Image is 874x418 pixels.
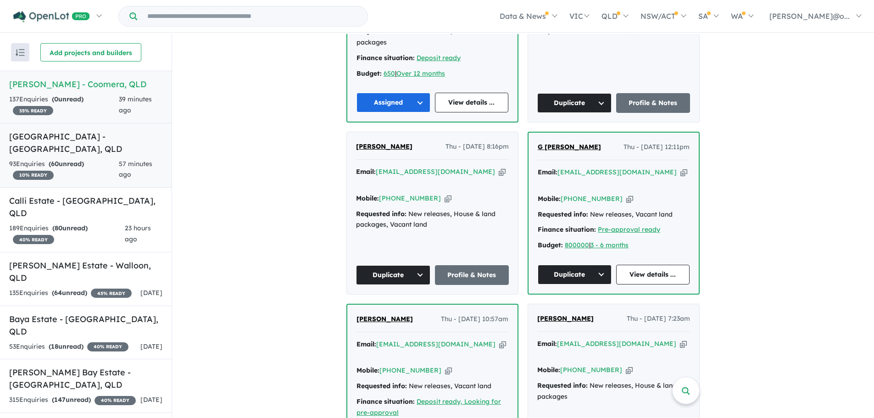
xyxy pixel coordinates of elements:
[396,69,445,78] a: Over 12 months
[537,340,557,348] strong: Email:
[40,43,141,61] button: Add projects and builders
[565,241,589,249] a: 800000
[356,167,376,176] strong: Email:
[9,313,162,338] h5: Baya Estate - [GEOGRAPHIC_DATA] , QLD
[445,194,451,203] button: Copy
[9,341,128,352] div: 53 Enquir ies
[52,224,88,232] strong: ( unread)
[680,167,687,177] button: Copy
[537,380,690,402] div: New releases, House & land packages
[379,194,441,202] a: [PHONE_NUMBER]
[356,397,415,406] strong: Finance situation:
[379,366,441,374] a: [PHONE_NUMBER]
[561,195,623,203] a: [PHONE_NUMBER]
[356,68,508,79] div: |
[356,69,382,78] strong: Budget:
[537,93,612,113] button: Duplicate
[119,95,152,114] span: 39 minutes ago
[626,194,633,204] button: Copy
[598,225,660,234] a: Pre-approval ready
[356,381,508,392] div: New releases, Vacant land
[9,366,162,391] h5: [PERSON_NAME] Bay Estate - [GEOGRAPHIC_DATA] , QLD
[538,209,690,220] div: New releases, Vacant land
[54,289,62,297] span: 64
[125,224,151,243] span: 23 hours ago
[435,93,509,112] a: View details ...
[538,195,561,203] strong: Mobile:
[538,265,612,284] button: Duplicate
[139,6,366,26] input: Try estate name, suburb, builder or developer
[9,259,162,284] h5: [PERSON_NAME] Estate - Walloon , QLD
[9,395,136,406] div: 315 Enquir ies
[52,396,91,404] strong: ( unread)
[54,95,58,103] span: 0
[140,289,162,297] span: [DATE]
[356,340,376,348] strong: Email:
[626,365,633,375] button: Copy
[119,160,152,179] span: 57 minutes ago
[560,366,622,374] a: [PHONE_NUMBER]
[356,141,412,152] a: [PERSON_NAME]
[49,342,84,351] strong: ( unread)
[537,313,594,324] a: [PERSON_NAME]
[140,396,162,404] span: [DATE]
[9,159,119,181] div: 93 Enquir ies
[13,171,54,180] span: 10 % READY
[616,93,690,113] a: Profile & Notes
[538,168,557,176] strong: Email:
[9,223,125,245] div: 189 Enquir ies
[384,69,395,78] u: 650
[356,142,412,150] span: [PERSON_NAME]
[16,49,25,56] img: sort.svg
[356,366,379,374] strong: Mobile:
[91,289,132,298] span: 45 % READY
[356,54,415,62] strong: Finance situation:
[356,397,501,417] a: Deposit ready, Looking for pre-approval
[417,54,461,62] a: Deposit ready
[356,209,509,231] div: New releases, House & land packages, Vacant land
[54,396,66,404] span: 147
[557,340,676,348] a: [EMAIL_ADDRESS][DOMAIN_NAME]
[51,160,59,168] span: 60
[356,265,430,285] button: Duplicate
[9,130,162,155] h5: [GEOGRAPHIC_DATA] - [GEOGRAPHIC_DATA] , QLD
[680,339,687,349] button: Copy
[537,366,560,374] strong: Mobile:
[52,95,84,103] strong: ( unread)
[376,167,495,176] a: [EMAIL_ADDRESS][DOMAIN_NAME]
[9,288,132,299] div: 135 Enquir ies
[537,381,588,390] strong: Requested info:
[445,366,452,375] button: Copy
[356,314,413,325] a: [PERSON_NAME]
[376,340,495,348] a: [EMAIL_ADDRESS][DOMAIN_NAME]
[538,143,601,151] span: G [PERSON_NAME]
[499,340,506,349] button: Copy
[627,313,690,324] span: Thu - [DATE] 7:23am
[13,235,54,244] span: 40 % READY
[356,194,379,202] strong: Mobile:
[13,106,53,115] span: 35 % READY
[9,78,162,90] h5: [PERSON_NAME] - Coomera , QLD
[769,11,850,21] span: [PERSON_NAME]@o...
[9,195,162,219] h5: Calli Estate - [GEOGRAPHIC_DATA] , QLD
[49,160,84,168] strong: ( unread)
[590,241,629,249] a: 3 - 6 months
[356,26,508,48] div: New releases, House & land packages
[538,240,690,251] div: |
[557,168,677,176] a: [EMAIL_ADDRESS][DOMAIN_NAME]
[616,265,690,284] a: View details ...
[356,210,406,218] strong: Requested info:
[52,289,87,297] strong: ( unread)
[9,94,119,116] div: 137 Enquir ies
[51,342,58,351] span: 18
[356,93,430,112] button: Assigned
[95,396,136,405] span: 40 % READY
[538,210,588,218] strong: Requested info:
[87,342,128,351] span: 40 % READY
